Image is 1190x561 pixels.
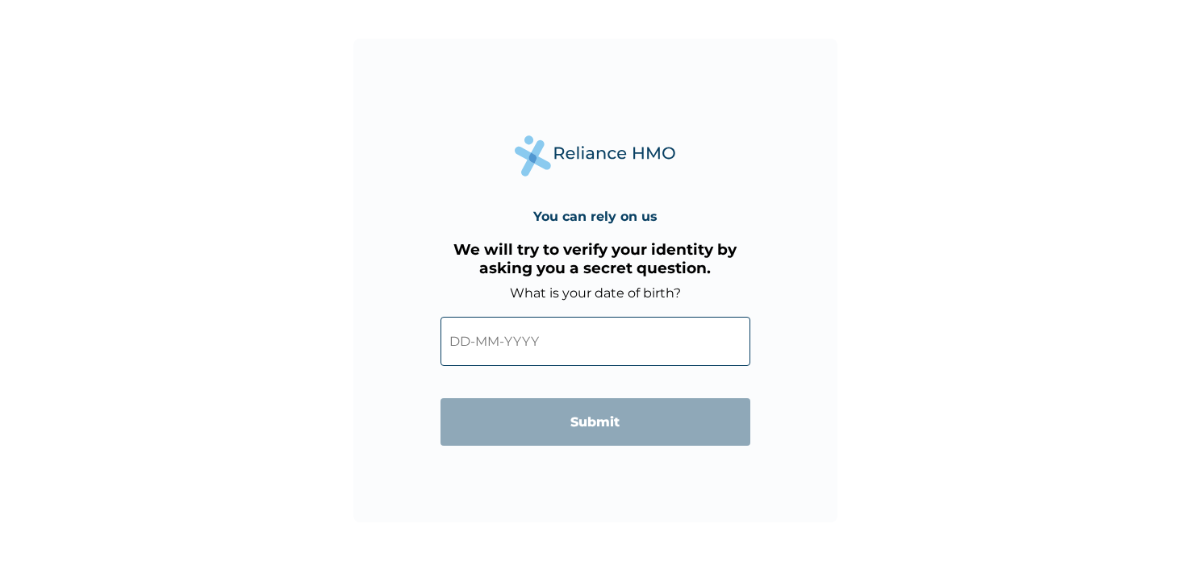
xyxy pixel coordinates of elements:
h3: We will try to verify your identity by asking you a secret question. [441,240,750,277]
img: Reliance Health's Logo [515,135,676,177]
input: DD-MM-YYYY [441,317,750,366]
label: What is your date of birth? [510,285,681,301]
h4: You can rely on us [533,209,658,224]
input: Submit [441,398,750,446]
